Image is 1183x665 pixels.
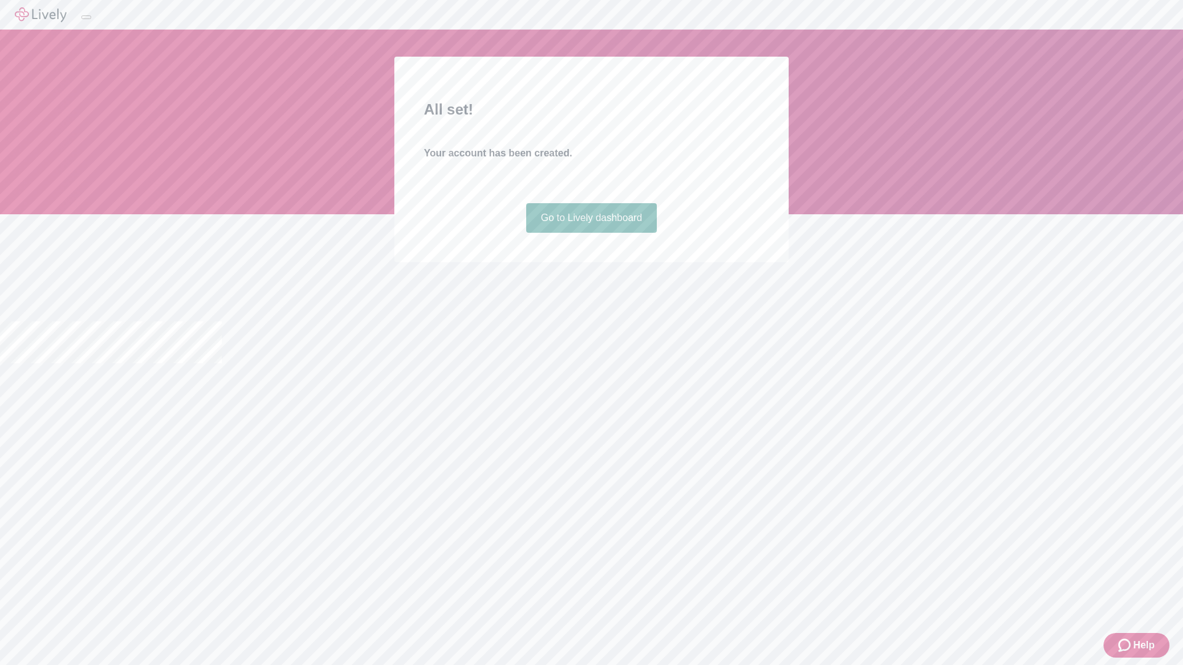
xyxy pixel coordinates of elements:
[1104,633,1169,658] button: Zendesk support iconHelp
[1133,638,1155,653] span: Help
[526,203,657,233] a: Go to Lively dashboard
[424,99,759,121] h2: All set!
[15,7,67,22] img: Lively
[81,15,91,19] button: Log out
[424,146,759,161] h4: Your account has been created.
[1118,638,1133,653] svg: Zendesk support icon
